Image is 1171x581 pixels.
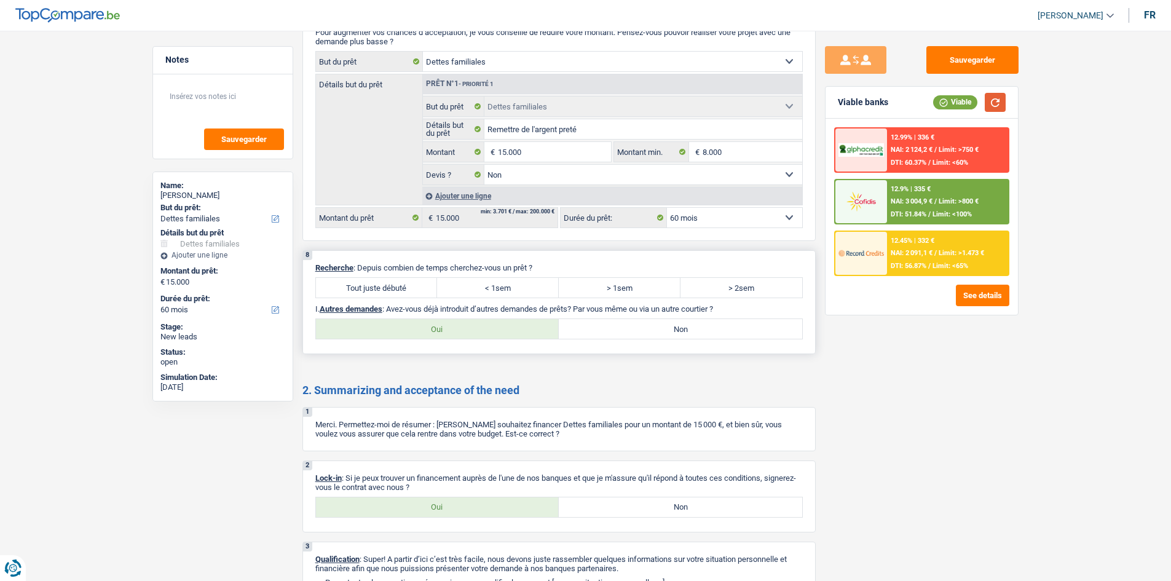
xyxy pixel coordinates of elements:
label: Non [559,497,802,517]
label: But du prêt [423,97,485,116]
span: € [160,277,165,287]
div: Prêt n°1 [423,80,497,88]
span: Qualification [315,555,360,564]
span: [PERSON_NAME] [1038,10,1103,21]
div: Stage: [160,322,285,332]
span: / [934,146,937,154]
span: Limit: <65% [932,262,968,270]
label: But du prêt: [160,203,283,213]
p: Merci. Permettez-moi de résumer : [PERSON_NAME] souhaitez financer Dettes familiales pour un mont... [315,420,803,438]
div: Détails but du prêt [160,228,285,238]
label: > 2sem [680,278,802,298]
label: But du prêt [316,52,423,71]
span: / [928,262,931,270]
h2: 2. Summarizing and acceptance of the need [302,384,816,397]
div: New leads [160,332,285,342]
span: € [689,142,703,162]
label: Durée du prêt: [561,208,667,227]
div: Ajouter une ligne [422,187,802,205]
div: [DATE] [160,382,285,392]
div: 1 [303,408,312,417]
p: : Si je peux trouver un financement auprès de l'une de nos banques et que je m'assure qu'il répon... [315,473,803,492]
div: Simulation Date: [160,373,285,382]
span: / [934,249,937,257]
div: min: 3.701 € / max: 200.000 € [481,209,554,215]
div: fr [1144,9,1156,21]
span: NAI: 2 124,2 € [891,146,932,154]
span: / [928,210,931,218]
label: Montant [423,142,485,162]
div: 8 [303,251,312,260]
span: Limit: >800 € [939,197,979,205]
img: Record Credits [838,242,884,264]
div: [PERSON_NAME] [160,191,285,200]
label: Durée du prêt: [160,294,283,304]
button: Sauvegarder [926,46,1019,74]
div: 12.99% | 336 € [891,133,934,141]
p: : Depuis combien de temps cherchez-vous un prêt ? [315,263,803,272]
div: open [160,357,285,367]
img: TopCompare Logo [15,8,120,23]
span: - Priorité 1 [459,81,494,87]
span: DTI: 56.87% [891,262,926,270]
button: See details [956,285,1009,306]
label: Non [559,319,802,339]
span: NAI: 2 091,1 € [891,249,932,257]
span: / [928,159,931,167]
label: Oui [316,497,559,517]
p: : Super! A partir d’ici c’est très facile, nous devons juste rassembler quelques informations sur... [315,555,803,573]
div: Viable [933,95,977,109]
span: DTI: 60.37% [891,159,926,167]
span: Sauvegarder [221,135,267,143]
label: Montant min. [614,142,689,162]
img: Cofidis [838,190,884,213]
div: 2 [303,461,312,470]
img: AlphaCredit [838,143,884,157]
div: 12.45% | 332 € [891,237,934,245]
span: Limit: >1.473 € [939,249,984,257]
div: 3 [303,542,312,551]
span: Limit: <100% [932,210,972,218]
span: Limit: <60% [932,159,968,167]
span: Pour augmenter vos chances d’acceptation, je vous conseille de réduire votre montant. Pensez-vous... [315,28,791,46]
label: > 1sem [559,278,680,298]
label: Oui [316,319,559,339]
span: Autres demandes [320,304,382,314]
div: Viable banks [838,97,888,108]
h5: Notes [165,55,280,65]
span: DTI: 51.84% [891,210,926,218]
button: Sauvegarder [204,128,284,150]
div: Ajouter une ligne [160,251,285,259]
span: Lock-in [315,473,342,483]
span: Recherche [315,263,353,272]
label: Devis ? [423,165,485,184]
div: 12.9% | 335 € [891,185,931,193]
span: Limit: >750 € [939,146,979,154]
label: Tout juste débuté [316,278,438,298]
span: € [484,142,498,162]
a: [PERSON_NAME] [1028,6,1114,26]
label: Montant du prêt: [160,266,283,276]
label: Détails but du prêt [316,74,422,89]
span: NAI: 3 004,9 € [891,197,932,205]
span: / [934,197,937,205]
span: € [422,208,436,227]
label: < 1sem [437,278,559,298]
div: Name: [160,181,285,191]
label: Détails but du prêt [423,119,485,139]
p: I. : Avez-vous déjà introduit d’autres demandes de prêts? Par vous même ou via un autre courtier ? [315,304,803,314]
div: Status: [160,347,285,357]
label: Montant du prêt [316,208,422,227]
